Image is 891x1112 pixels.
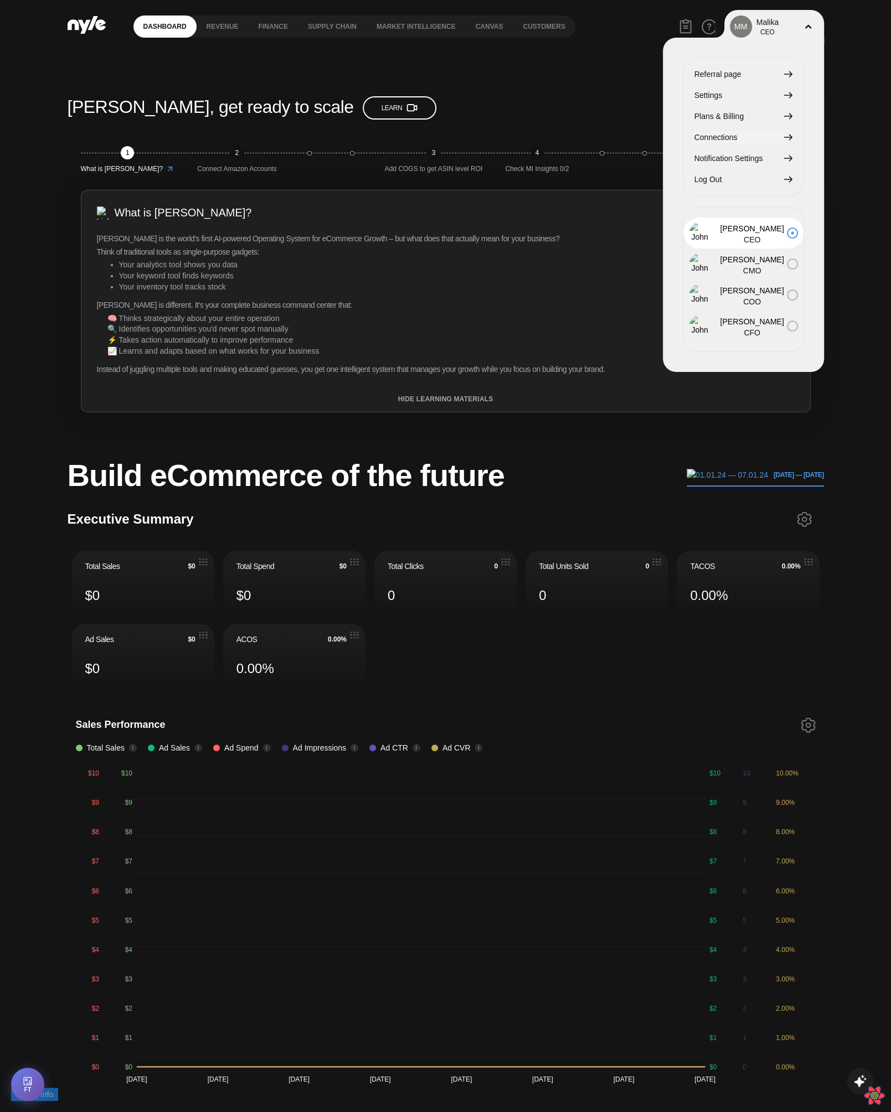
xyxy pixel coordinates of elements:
[369,1075,390,1083] tspan: [DATE]
[125,1033,132,1041] tspan: $1
[694,173,792,185] button: Log Out
[91,1063,99,1070] tspan: $0
[188,635,195,643] span: $0
[91,828,99,836] tspan: $8
[776,828,795,836] tspan: 8.00%
[776,975,795,982] tspan: 3.00%
[374,551,517,615] button: Total Clicks00
[72,551,214,615] button: Total Sales$0$0
[388,586,395,605] span: 0
[683,218,804,249] button: [PERSON_NAME]CEO
[526,551,668,615] button: Total Units Sold00
[97,206,110,220] img: LightBulb
[776,769,799,777] tspan: 10.00%
[776,799,795,806] tspan: 9.00%
[709,1004,717,1012] tspan: $2
[718,223,787,234] span: [PERSON_NAME]
[756,17,779,37] button: MalikaCEO
[756,17,779,28] div: Malika
[690,561,715,572] span: TACOS
[81,395,810,403] button: HIDE LEARNING MATERIALS
[413,744,420,752] button: i
[125,828,132,836] tspan: $8
[694,68,741,80] span: Referral page
[125,857,132,865] tspan: $7
[776,1033,795,1041] tspan: 1.00%
[683,249,804,280] button: [PERSON_NAME]CMO
[718,285,787,296] span: [PERSON_NAME]
[451,1075,472,1083] tspan: [DATE]
[11,1088,58,1101] button: Debug Info
[709,945,717,953] tspan: $4
[125,1063,132,1070] tspan: $0
[756,28,779,37] div: CEO
[743,857,746,865] tspan: 7
[532,1075,553,1083] tspan: [DATE]
[466,15,513,38] a: Canvas
[119,271,795,282] li: Your keyword tool finds keywords
[743,945,746,953] tspan: 4
[689,222,711,244] img: John Gold
[97,234,795,245] p: [PERSON_NAME] is the world's first AI-powered Operating System for eCommerce Growth – but what do...
[683,311,804,342] button: [PERSON_NAME]CFO
[743,887,746,894] tspan: 6
[694,131,792,143] button: Connections
[687,469,768,481] img: 01.01.24 — 07.01.24
[194,744,202,752] button: i
[689,253,711,275] img: John Gold
[107,346,795,357] li: 📈 Learns and adapts based on what works for your business
[91,1004,99,1012] tspan: $2
[385,164,483,174] span: Add COGS to get ASIN level ROI
[709,769,720,777] tspan: $10
[718,265,787,276] span: CMO
[223,551,365,615] button: Total Spend$0$0
[97,300,795,311] p: [PERSON_NAME] is different. It's your complete business command center that:
[125,975,132,982] tspan: $3
[91,916,99,924] tspan: $5
[91,945,99,953] tspan: $4
[121,146,134,159] div: 1
[388,561,424,572] span: Total Clicks
[125,887,132,894] tspan: $6
[683,280,804,311] button: [PERSON_NAME]COO
[718,327,787,338] span: CFO
[91,1033,99,1041] tspan: $1
[125,799,132,806] tspan: $9
[81,164,163,174] span: What is [PERSON_NAME]?
[133,15,197,38] a: Dashboard
[236,659,274,678] span: 0.00%
[646,562,650,570] span: 0
[743,1033,746,1041] tspan: 1
[694,68,792,80] button: Referral page
[197,164,276,174] span: Connect Amazon Accounts
[68,94,354,120] p: [PERSON_NAME], get ready to scale
[776,945,795,953] tspan: 4.00%
[380,742,408,754] span: Ad CTR
[694,89,792,101] button: Settings
[197,23,249,30] button: Revenue
[743,1004,746,1012] tspan: 2
[91,857,99,865] tspan: $7
[236,561,274,572] span: Total Spend
[87,742,125,754] span: Total Sales
[159,742,190,754] span: Ad Sales
[263,744,271,752] button: i
[107,313,795,324] li: 🧠 Thinks strategically about your entire operation
[129,744,137,752] button: i
[539,586,546,605] span: 0
[531,146,544,159] div: 4
[776,857,795,865] tspan: 7.00%
[718,234,787,245] span: CEO
[505,164,569,174] span: Check MI Insights 0/2
[293,742,346,754] span: Ad Impressions
[776,1004,795,1012] tspan: 2.00%
[230,146,244,159] div: 2
[72,624,214,688] button: Ad Sales$0$0
[768,470,824,480] p: [DATE] — [DATE]
[97,364,795,375] p: Instead of juggling multiple tools and making educated guesses, you get one intelligent system th...
[442,742,471,754] span: Ad CVR
[107,324,795,335] li: 🔍 Identifies opportunities you'd never spot manually
[68,510,194,527] h3: Executive Summary
[119,282,795,293] li: Your inventory tool tracks stock
[236,586,251,605] span: $0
